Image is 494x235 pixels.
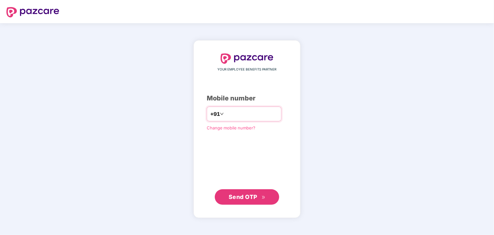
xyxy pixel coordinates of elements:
[218,67,277,72] span: YOUR EMPLOYEE BENEFITS PARTNER
[215,189,279,205] button: Send OTPdouble-right
[221,53,273,64] img: logo
[261,195,266,200] span: double-right
[229,193,257,200] span: Send OTP
[207,93,287,103] div: Mobile number
[210,110,220,118] span: +91
[6,7,59,17] img: logo
[207,125,255,130] a: Change mobile number?
[220,112,224,116] span: down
